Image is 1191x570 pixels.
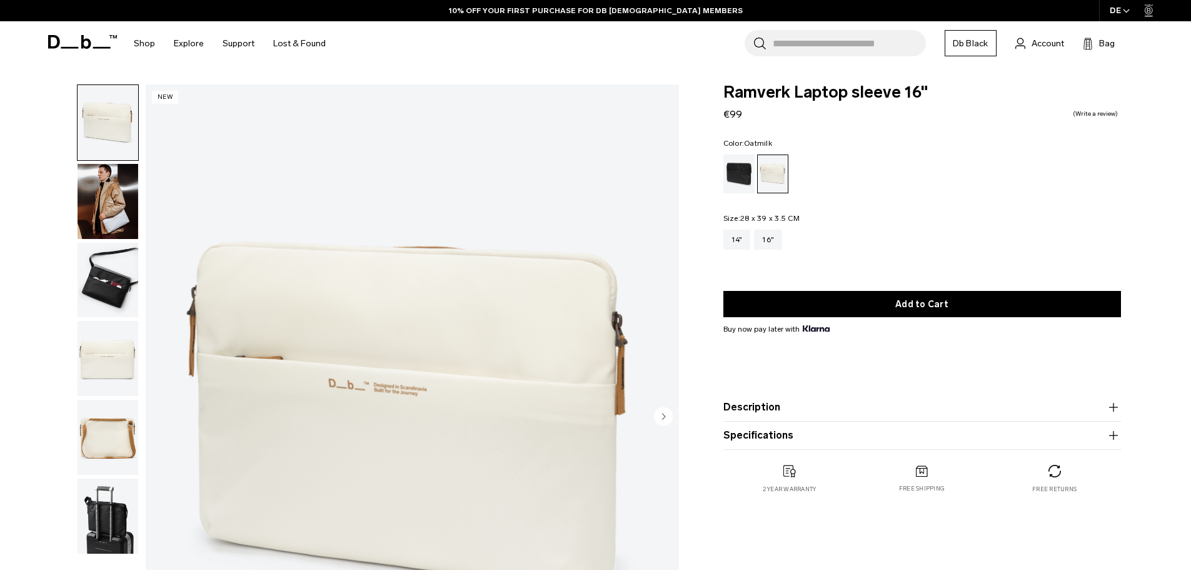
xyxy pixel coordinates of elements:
[754,230,782,250] a: 16"
[77,242,139,318] button: Ramverk Laptop sleeve 16" Oatmilk
[723,140,772,147] legend: Color:
[223,21,254,66] a: Support
[78,479,138,554] img: Ramverk Laptop sleeve 16" Oatmilk
[1073,111,1118,117] a: Write a review
[723,400,1121,415] button: Description
[723,230,751,250] a: 14"
[723,291,1121,317] button: Add to Cart
[654,407,673,428] button: Next slide
[1099,37,1115,50] span: Bag
[77,478,139,554] button: Ramverk Laptop sleeve 16" Oatmilk
[763,485,817,494] p: 2 year warranty
[77,84,139,161] button: Ramverk Laptop sleeve 16" Oatmilk
[1083,36,1115,51] button: Bag
[945,30,997,56] a: Db Black
[77,163,139,240] button: Ramverk Laptop sleeve 16" Oatmilk
[152,91,179,104] p: New
[78,243,138,318] img: Ramverk Laptop sleeve 16" Oatmilk
[449,5,743,16] a: 10% OFF YOUR FIRST PURCHASE FOR DB [DEMOGRAPHIC_DATA] MEMBERS
[723,155,755,193] a: Black Out
[744,139,772,148] span: Oatmilk
[723,215,800,222] legend: Size:
[723,428,1121,443] button: Specifications
[1032,37,1064,50] span: Account
[899,484,945,493] p: Free shipping
[77,320,139,397] button: Ramverk Laptop sleeve 16" Oatmilk
[273,21,326,66] a: Lost & Found
[78,321,138,396] img: Ramverk Laptop sleeve 16" Oatmilk
[803,325,830,332] img: {"height" => 20, "alt" => "Klarna"}
[134,21,155,66] a: Shop
[740,214,800,223] span: 28 x 39 x 3.5 CM
[757,155,788,193] a: Oatmilk
[1032,485,1077,494] p: Free returns
[78,164,138,239] img: Ramverk Laptop sleeve 16" Oatmilk
[78,400,138,475] img: Ramverk Laptop sleeve 16" Oatmilk
[723,84,1121,101] span: Ramverk Laptop sleeve 16"
[124,21,335,66] nav: Main Navigation
[1015,36,1064,51] a: Account
[723,108,742,120] span: €99
[78,85,138,160] img: Ramverk Laptop sleeve 16" Oatmilk
[77,399,139,476] button: Ramverk Laptop sleeve 16" Oatmilk
[723,323,830,335] span: Buy now pay later with
[174,21,204,66] a: Explore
